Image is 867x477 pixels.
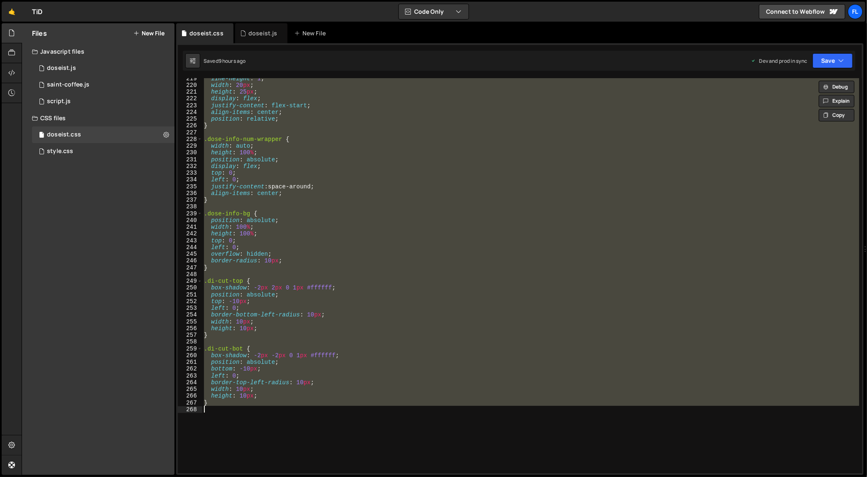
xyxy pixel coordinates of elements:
div: 233 [178,170,202,176]
div: 255 [178,319,202,325]
div: 253 [178,305,202,311]
div: doseist.js [47,64,76,72]
div: 4604/42100.css [32,126,174,143]
div: 252 [178,298,202,305]
div: TiD [32,7,42,17]
div: 221 [178,89,202,95]
div: 264 [178,379,202,386]
div: 257 [178,332,202,339]
div: 225 [178,116,202,122]
div: 4604/37981.js [32,60,174,77]
div: 235 [178,183,202,190]
button: Save [813,53,853,68]
div: 237 [178,197,202,203]
div: 250 [178,284,202,291]
button: Code Only [399,4,469,19]
div: 224 [178,109,202,116]
div: 242 [178,230,202,237]
div: 222 [178,95,202,102]
button: Debug [819,81,855,93]
div: 219 [178,75,202,82]
button: Explain [819,95,855,107]
div: 236 [178,190,202,197]
div: 262 [178,366,202,372]
div: 260 [178,352,202,359]
div: 4604/25434.css [32,143,174,160]
div: 243 [178,237,202,244]
div: 223 [178,102,202,109]
div: 230 [178,149,202,156]
div: 226 [178,122,202,129]
div: 249 [178,278,202,284]
div: script.js [47,98,71,105]
div: Javascript files [22,43,174,60]
div: 251 [178,292,202,298]
div: style.css [47,148,73,155]
div: 227 [178,129,202,136]
div: CSS files [22,110,174,126]
div: doseist.css [47,131,81,138]
div: 232 [178,163,202,170]
div: saint-coffee.js [47,81,89,89]
a: 🤙 [2,2,22,22]
div: 265 [178,386,202,393]
div: 9 hours ago [219,57,246,64]
button: New File [133,30,165,37]
div: 266 [178,393,202,399]
div: 239 [178,210,202,217]
div: 244 [178,244,202,251]
div: doseist.css [189,29,224,37]
div: Saved [204,57,246,64]
div: 247 [178,264,202,271]
div: 4604/27020.js [32,77,174,93]
h2: Files [32,29,47,38]
button: Copy [819,109,855,121]
div: 229 [178,143,202,149]
div: 240 [178,217,202,224]
div: 238 [178,203,202,210]
div: 234 [178,176,202,183]
div: 220 [178,82,202,89]
div: 246 [178,257,202,264]
div: Dev and prod in sync [751,57,808,64]
a: Fl [848,4,863,19]
div: 261 [178,359,202,366]
div: 267 [178,400,202,406]
div: 256 [178,325,202,332]
div: 263 [178,373,202,379]
div: 248 [178,271,202,278]
a: Connect to Webflow [759,4,845,19]
div: 254 [178,311,202,318]
div: doseist.js [248,29,278,37]
div: 245 [178,251,202,257]
div: 241 [178,224,202,230]
div: 228 [178,136,202,143]
div: 258 [178,339,202,345]
div: 4604/24567.js [32,93,174,110]
div: 259 [178,346,202,352]
div: New File [294,29,329,37]
div: 268 [178,406,202,413]
div: 231 [178,156,202,163]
